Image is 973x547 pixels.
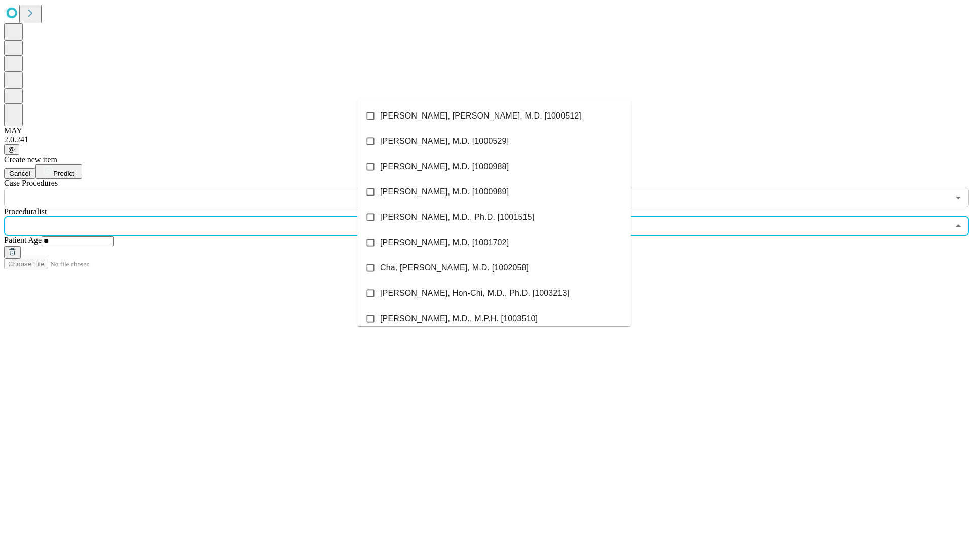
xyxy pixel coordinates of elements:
[4,155,57,164] span: Create new item
[380,237,509,249] span: [PERSON_NAME], M.D. [1001702]
[380,135,509,147] span: [PERSON_NAME], M.D. [1000529]
[951,190,965,205] button: Open
[380,211,534,223] span: [PERSON_NAME], M.D., Ph.D. [1001515]
[53,170,74,177] span: Predict
[35,164,82,179] button: Predict
[9,170,30,177] span: Cancel
[4,144,19,155] button: @
[4,168,35,179] button: Cancel
[4,135,969,144] div: 2.0.241
[8,146,15,153] span: @
[951,219,965,233] button: Close
[4,179,58,187] span: Scheduled Procedure
[380,262,529,274] span: Cha, [PERSON_NAME], M.D. [1002058]
[380,287,569,299] span: [PERSON_NAME], Hon-Chi, M.D., Ph.D. [1003213]
[4,236,42,244] span: Patient Age
[4,126,969,135] div: MAY
[380,110,581,122] span: [PERSON_NAME], [PERSON_NAME], M.D. [1000512]
[380,312,538,325] span: [PERSON_NAME], M.D., M.P.H. [1003510]
[4,207,47,216] span: Proceduralist
[380,186,509,198] span: [PERSON_NAME], M.D. [1000989]
[380,161,509,173] span: [PERSON_NAME], M.D. [1000988]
